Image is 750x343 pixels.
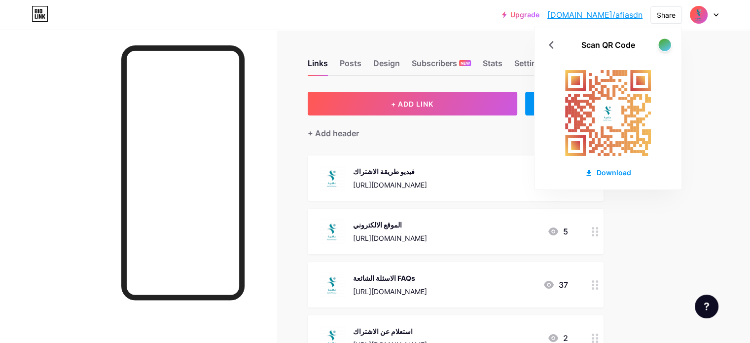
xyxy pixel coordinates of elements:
[547,226,568,237] div: 5
[353,233,427,243] div: [URL][DOMAIN_NAME]
[340,57,361,75] div: Posts
[308,92,517,115] button: + ADD LINK
[525,92,604,115] div: + ADD EMBED
[502,11,539,19] a: Upgrade
[308,57,328,75] div: Links
[391,100,433,108] span: + ADD LINK
[373,57,400,75] div: Design
[514,57,546,75] div: Settings
[689,5,708,24] img: afiasdn
[547,9,643,21] a: [DOMAIN_NAME]/afiasdn
[483,57,502,75] div: Stats
[657,10,676,20] div: Share
[353,286,427,297] div: [URL][DOMAIN_NAME]
[585,167,631,178] div: Download
[581,39,635,51] div: Scan QR Code
[353,326,427,337] div: استعلام عن الاشتراك
[461,60,470,66] span: NEW
[543,279,568,291] div: 37
[353,273,427,283] div: الاسئلة الشائعة FAQs
[320,165,345,191] img: فيديو طريقة الاشتراك
[308,127,359,139] div: + Add header
[353,166,427,177] div: فيديو طريقة الاشتراك
[320,219,345,244] img: الموقع الالكتروني
[353,220,427,230] div: الموقع الالكتروني
[353,180,427,190] div: [URL][DOMAIN_NAME]
[412,57,471,75] div: Subscribers
[320,272,345,298] img: الاسئلة الشائعة FAQs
